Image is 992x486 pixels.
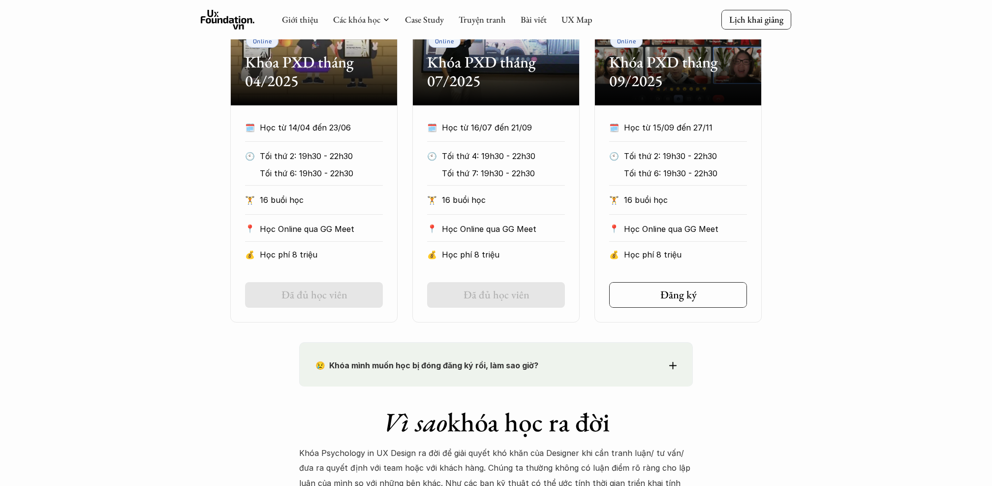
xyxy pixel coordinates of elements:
[442,222,565,236] p: Học Online qua GG Meet
[333,14,380,25] a: Các khóa học
[561,14,592,25] a: UX Map
[260,222,383,236] p: Học Online qua GG Meet
[435,37,454,44] p: Online
[260,193,383,207] p: 16 buổi học
[617,37,636,44] p: Online
[609,247,619,262] p: 💰
[442,166,579,181] p: Tối thứ 7: 19h30 - 22h30
[624,193,747,207] p: 16 buổi học
[721,10,791,29] a: Lịch khai giảng
[442,149,579,163] p: Tối thứ 4: 19h30 - 22h30
[427,120,437,135] p: 🗓️
[405,14,444,25] a: Case Study
[609,53,747,91] h2: Khóa PXD tháng 09/2025
[442,193,565,207] p: 16 buổi học
[260,247,383,262] p: Học phí 8 triệu
[260,166,397,181] p: Tối thứ 6: 19h30 - 22h30
[427,149,437,163] p: 🕙
[609,282,747,308] a: Đăng ký
[245,120,255,135] p: 🗓️
[442,120,565,135] p: Học từ 16/07 đến 21/09
[245,53,383,91] h2: Khóa PXD tháng 04/2025
[609,149,619,163] p: 🕙
[729,14,783,25] p: Lịch khai giảng
[245,193,255,207] p: 🏋️
[521,14,547,25] a: Bài viết
[245,247,255,262] p: 💰
[315,360,538,370] strong: 😢 Khóa mình muốn học bị đóng đăng ký rồi, làm sao giờ?
[464,289,529,301] h5: Đã đủ học viên
[459,14,506,25] a: Truyện tranh
[624,166,761,181] p: Tối thứ 6: 19h30 - 22h30
[282,14,318,25] a: Giới thiệu
[624,247,747,262] p: Học phí 8 triệu
[427,224,437,233] p: 📍
[427,247,437,262] p: 💰
[624,222,747,236] p: Học Online qua GG Meet
[660,289,697,301] h5: Đăng ký
[253,37,272,44] p: Online
[427,193,437,207] p: 🏋️
[624,149,761,163] p: Tối thứ 2: 19h30 - 22h30
[609,224,619,233] p: 📍
[427,53,565,91] h2: Khóa PXD tháng 07/2025
[260,120,383,135] p: Học từ 14/04 đến 23/06
[609,193,619,207] p: 🏋️
[260,149,397,163] p: Tối thứ 2: 19h30 - 22h30
[281,289,347,301] h5: Đã đủ học viên
[383,405,447,439] em: Vì sao
[609,120,619,135] p: 🗓️
[245,149,255,163] p: 🕙
[624,120,747,135] p: Học từ 15/09 đến 27/11
[299,406,693,438] h1: khóa học ra đời
[245,224,255,233] p: 📍
[442,247,565,262] p: Học phí 8 triệu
